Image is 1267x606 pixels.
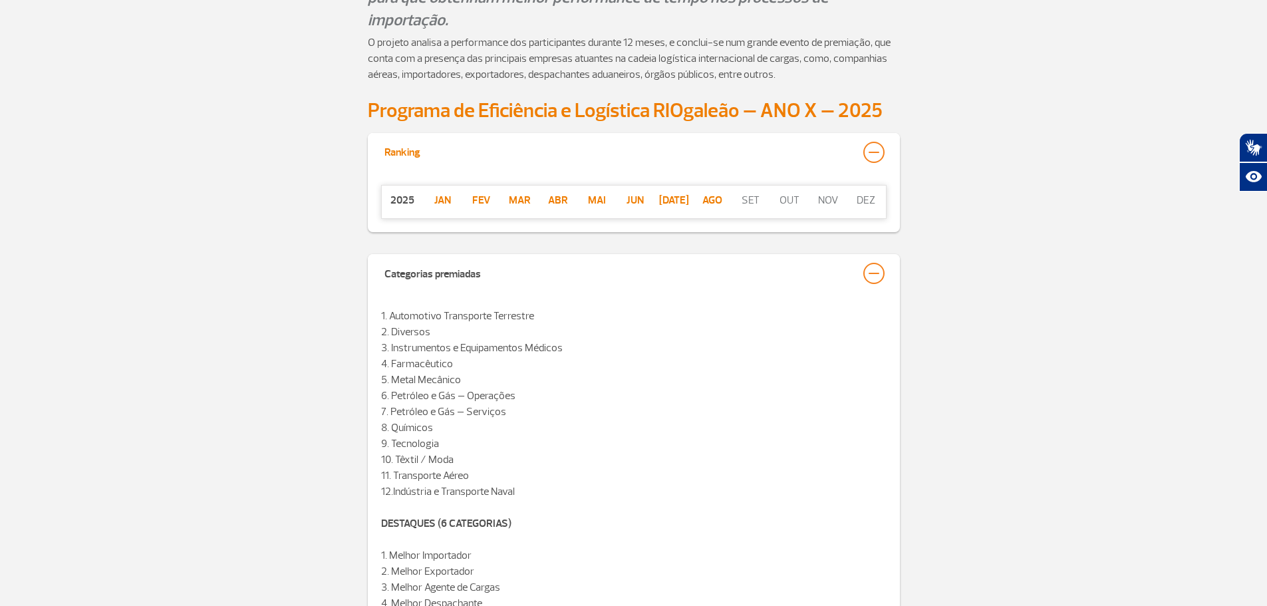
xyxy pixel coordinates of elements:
button: Categorias premiadas [384,262,884,285]
div: Categorias premiadas [384,263,481,281]
a: Mai [577,192,616,208]
a: [DATE] [654,192,693,208]
a: Mar [500,192,539,208]
p: nov [809,192,847,208]
strong: DESTAQUES (6 CATEGORIAS) [381,517,511,530]
button: Ranking [384,141,884,164]
div: Ranking [384,142,420,159]
p: set [732,192,770,208]
button: Abrir tradutor de língua de sinais. [1239,133,1267,162]
div: Plugin de acessibilidade da Hand Talk. [1239,133,1267,192]
p: 2025 [382,192,424,208]
p: O projeto analisa a performance dos participantes durante 12 meses, e conclui-se num grande event... [368,35,900,82]
span: 1. Automotivo Transporte Terrestre 2. Diversos 3. Instrumentos e Equipamentos Médicos 4. Farmacêu... [381,309,563,498]
a: Abr [539,192,577,208]
h2: Programa de Eficiência e Logística RIOgaleão – ANO X – 2025 [368,98,900,123]
a: ago [693,192,732,208]
p: dez [847,192,886,208]
a: Jun [616,192,654,208]
a: Fev [462,192,501,208]
p: out [770,192,809,208]
button: Abrir recursos assistivos. [1239,162,1267,192]
a: jan [424,192,462,208]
